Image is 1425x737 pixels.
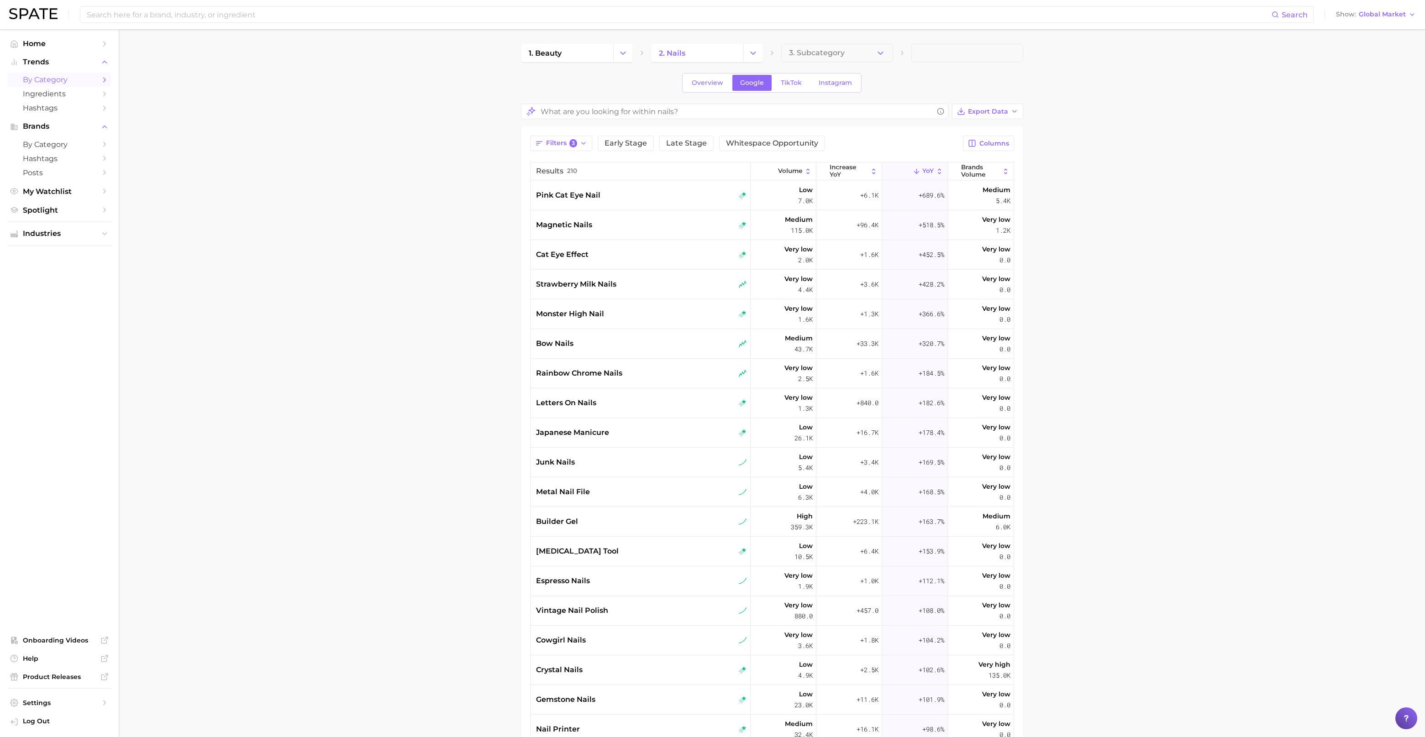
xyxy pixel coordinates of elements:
[531,596,1014,626] button: vintage nail polishsustained riserVery low880.0+457.0+108.0%Very low0.0
[531,448,1014,477] button: junk nailssustained riserLow5.4k+3.4k+169.5%Very low0.0
[794,551,813,562] span: 10.5k
[830,164,868,178] span: increase YoY
[23,39,96,48] span: Home
[546,139,578,147] span: Filters
[739,399,747,407] img: rising star
[531,537,1014,566] button: [MEDICAL_DATA] toolrising starLow10.5k+6.4k+153.9%Very low0.0
[999,433,1010,444] span: 0.0
[999,700,1010,711] span: 0.0
[739,666,747,674] img: rising star
[23,673,96,681] span: Product Releases
[531,162,751,180] button: Results210
[536,546,619,557] span: [MEDICAL_DATA] tool
[853,516,878,527] span: +223.1k
[983,184,1010,195] span: Medium
[7,37,111,51] a: Home
[982,718,1010,729] span: Very low
[536,724,580,735] span: nail printer
[968,108,1008,115] span: Export Data
[922,167,934,175] span: YoY
[531,210,1014,240] button: magnetic nailsrising starMedium115.0k+96.4k+518.5%Very low1.2k
[952,104,1023,119] button: Export Data
[23,187,96,196] span: My Watchlist
[531,329,1014,359] button: bow nailsseasonal riserMedium43.7k+33.3k+320.7%Very low0.0
[919,190,944,201] span: +689.6%
[999,284,1010,295] span: 0.0
[982,451,1010,462] span: Very low
[651,44,743,62] a: 2. nails
[982,244,1010,255] span: Very low
[983,511,1010,522] span: Medium
[1359,12,1406,17] span: Global Market
[1334,9,1418,21] button: ShowGlobal Market
[999,373,1010,384] span: 0.0
[739,429,747,437] img: rising star
[819,79,852,87] span: Instagram
[999,314,1010,325] span: 0.0
[919,457,944,468] span: +169.5%
[785,333,813,344] span: Medium
[919,397,944,408] span: +182.6%
[784,244,813,255] span: Very low
[23,636,96,644] span: Onboarding Videos
[919,368,944,379] span: +184.5%
[569,139,578,147] span: 3
[816,162,882,180] button: increase YoY
[999,640,1010,651] span: 0.0
[531,566,1014,596] button: espresso nailssustained riserVery low1.9k+1.0k+112.1%Very low0.0
[7,120,111,133] button: Brands
[773,75,810,91] a: TikTok
[531,418,1014,448] button: japanese manicurerising starLow26.1k+16.7k+178.4%Very low0.0
[521,44,613,62] a: 1. beauty
[791,522,813,533] span: 359.3k
[811,75,860,91] a: Instagram
[536,167,563,175] span: Results
[23,654,96,663] span: Help
[739,726,747,733] img: rising star
[7,652,111,665] a: Help
[857,427,878,438] span: +16.7k
[799,184,813,195] span: Low
[999,403,1010,414] span: 0.0
[860,190,878,201] span: +6.1k
[536,397,596,408] span: letters on nails
[999,255,1010,266] span: 0.0
[794,700,813,711] span: 23.0k
[919,249,944,260] span: +452.5%
[23,699,96,707] span: Settings
[743,44,763,62] button: Change Category
[963,136,1014,151] button: Columns
[778,167,802,175] span: Volume
[23,140,96,149] span: by Category
[7,633,111,647] a: Onboarding Videos
[922,724,944,735] span: +98.6%
[7,137,111,152] a: by Category
[999,492,1010,503] span: 0.0
[536,190,600,201] span: pink cat eye nail
[982,570,1010,581] span: Very low
[739,637,747,644] img: sustained riser
[860,575,878,586] span: +1.0k
[860,486,878,497] span: +4.0k
[982,689,1010,700] span: Very low
[739,607,747,615] img: sustained riser
[536,486,590,497] span: metal nail file
[799,689,813,700] span: Low
[1336,12,1356,17] span: Show
[978,659,1010,670] span: Very high
[999,611,1010,622] span: 0.0
[536,664,583,675] span: crystal nails
[784,629,813,640] span: Very low
[739,548,747,555] img: rising star
[7,55,111,69] button: Trends
[860,457,878,468] span: +3.4k
[7,152,111,166] a: Hashtags
[982,214,1010,225] span: Very low
[7,87,111,101] a: Ingredients
[982,422,1010,433] span: Very low
[531,685,1014,715] button: gemstone nailsrising starLow23.0k+11.6k+101.9%Very low0.0
[739,577,747,585] img: sustained riser
[996,195,1010,206] span: 5.4k
[23,717,104,725] span: Log Out
[536,457,575,468] span: junk nails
